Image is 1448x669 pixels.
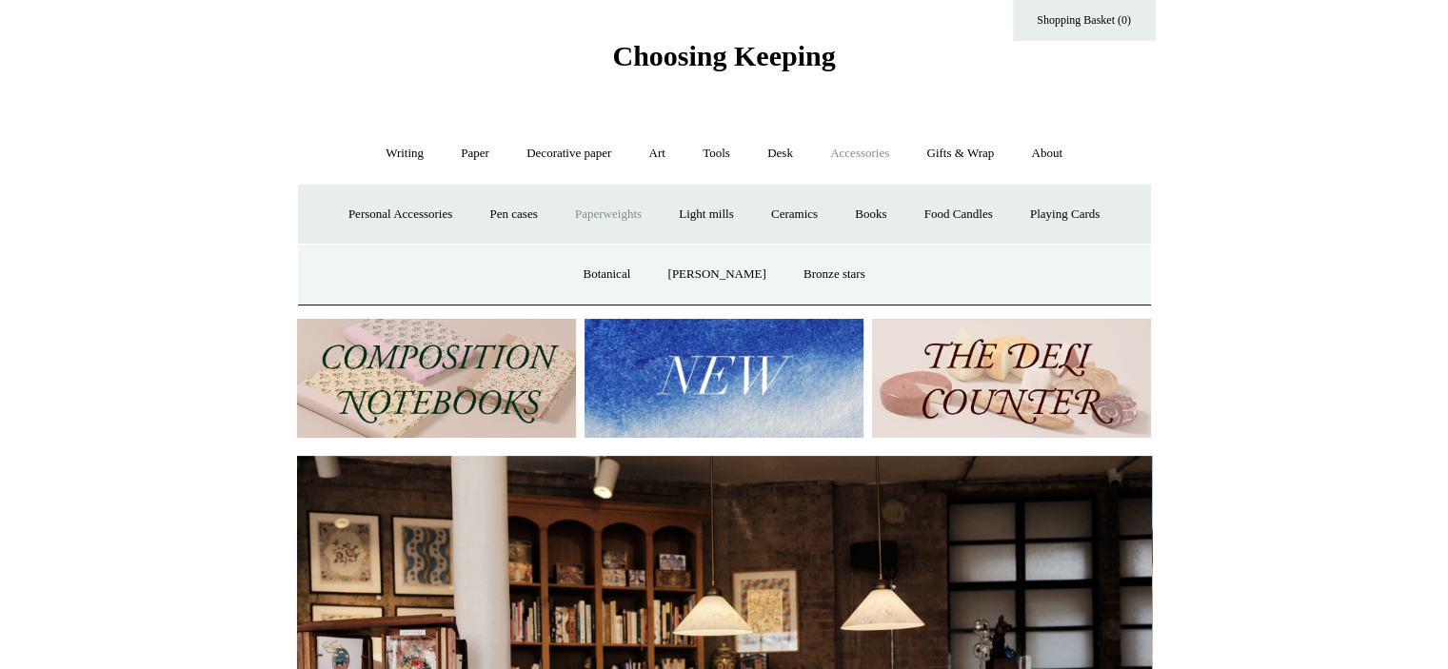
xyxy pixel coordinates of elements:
a: Paperweights [558,189,659,240]
a: Personal Accessories [331,189,469,240]
span: Choosing Keeping [612,40,835,71]
a: Food Candles [907,189,1010,240]
a: Accessories [813,128,906,179]
img: 202302 Composition ledgers.jpg__PID:69722ee6-fa44-49dd-a067-31375e5d54ec [297,319,576,438]
a: Art [632,128,683,179]
img: The Deli Counter [872,319,1151,438]
a: Books [838,189,903,240]
a: Tools [685,128,747,179]
img: New.jpg__PID:f73bdf93-380a-4a35-bcfe-7823039498e1 [585,319,863,438]
a: Botanical [565,249,647,300]
a: Bronze stars [786,249,883,300]
a: Pen cases [472,189,554,240]
a: [PERSON_NAME] [650,249,783,300]
a: Desk [750,128,810,179]
a: Writing [368,128,441,179]
a: Choosing Keeping [612,55,835,69]
a: Decorative paper [509,128,628,179]
a: Paper [444,128,506,179]
a: Ceramics [754,189,835,240]
a: Playing Cards [1013,189,1117,240]
a: Gifts & Wrap [909,128,1011,179]
a: Light mills [662,189,750,240]
a: About [1014,128,1080,179]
